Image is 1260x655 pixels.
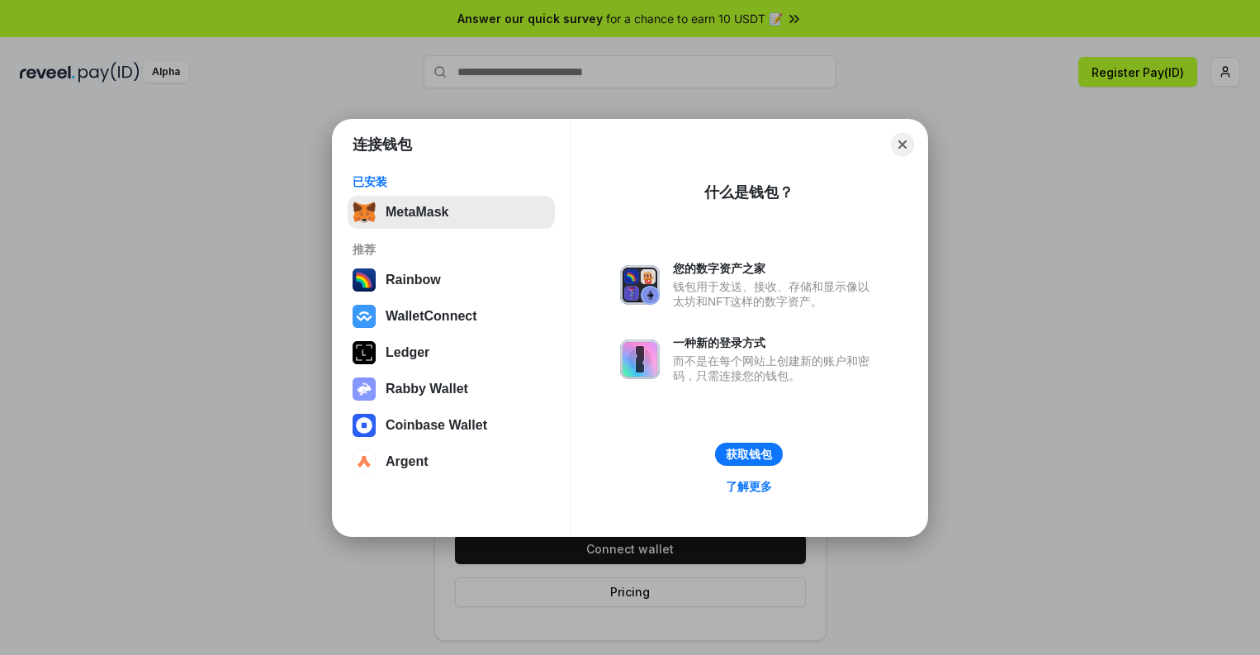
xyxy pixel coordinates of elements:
img: svg+xml,%3Csvg%20width%3D%2228%22%20height%3D%2228%22%20viewBox%3D%220%200%2028%2028%22%20fill%3D... [353,305,376,328]
button: Ledger [348,336,555,369]
div: 而不是在每个网站上创建新的账户和密码，只需连接您的钱包。 [673,354,878,383]
h1: 连接钱包 [353,135,412,154]
div: MetaMask [386,205,448,220]
img: svg+xml,%3Csvg%20width%3D%2228%22%20height%3D%2228%22%20viewBox%3D%220%200%2028%2028%22%20fill%3D... [353,414,376,437]
button: Coinbase Wallet [348,409,555,442]
div: 您的数字资产之家 [673,261,878,276]
button: Rabby Wallet [348,373,555,406]
div: WalletConnect [386,309,477,324]
img: svg+xml,%3Csvg%20fill%3D%22none%22%20height%3D%2233%22%20viewBox%3D%220%200%2035%2033%22%20width%... [353,201,376,224]
div: Rainbow [386,273,441,287]
button: 获取钱包 [715,443,783,466]
div: Argent [386,454,429,469]
button: Argent [348,445,555,478]
div: 获取钱包 [726,447,772,462]
div: Coinbase Wallet [386,418,487,433]
img: svg+xml,%3Csvg%20xmlns%3D%22http%3A%2F%2Fwww.w3.org%2F2000%2Fsvg%22%20fill%3D%22none%22%20viewBox... [620,265,660,305]
button: Rainbow [348,263,555,297]
button: Close [891,133,914,156]
div: Ledger [386,345,429,360]
img: svg+xml,%3Csvg%20width%3D%2228%22%20height%3D%2228%22%20viewBox%3D%220%200%2028%2028%22%20fill%3D... [353,450,376,473]
div: 推荐 [353,242,550,257]
img: svg+xml,%3Csvg%20xmlns%3D%22http%3A%2F%2Fwww.w3.org%2F2000%2Fsvg%22%20fill%3D%22none%22%20viewBox... [620,339,660,379]
button: WalletConnect [348,300,555,333]
div: 什么是钱包？ [704,183,793,202]
div: 了解更多 [726,479,772,494]
button: MetaMask [348,196,555,229]
div: 已安装 [353,174,550,189]
div: 钱包用于发送、接收、存储和显示像以太坊和NFT这样的数字资产。 [673,279,878,309]
a: 了解更多 [716,476,782,497]
img: svg+xml,%3Csvg%20width%3D%22120%22%20height%3D%22120%22%20viewBox%3D%220%200%20120%20120%22%20fil... [353,268,376,292]
img: svg+xml,%3Csvg%20xmlns%3D%22http%3A%2F%2Fwww.w3.org%2F2000%2Fsvg%22%20width%3D%2228%22%20height%3... [353,341,376,364]
div: 一种新的登录方式 [673,335,878,350]
div: Rabby Wallet [386,382,468,396]
img: svg+xml,%3Csvg%20xmlns%3D%22http%3A%2F%2Fwww.w3.org%2F2000%2Fsvg%22%20fill%3D%22none%22%20viewBox... [353,377,376,401]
